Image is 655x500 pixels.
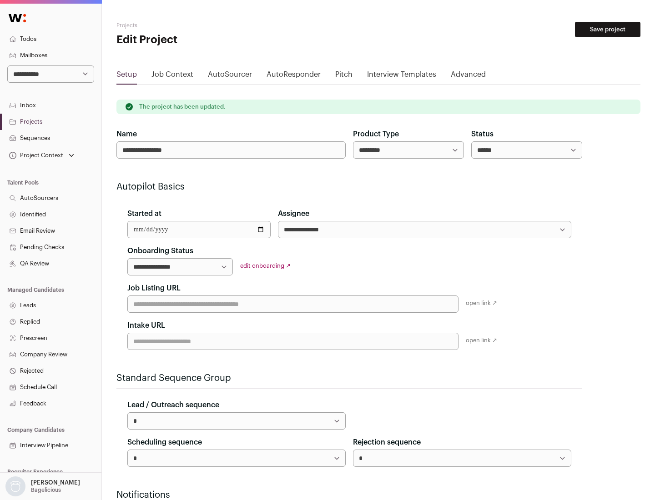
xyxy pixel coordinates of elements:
p: [PERSON_NAME] [31,479,80,486]
a: Interview Templates [367,69,436,84]
img: nopic.png [5,476,25,496]
p: Bagelicious [31,486,61,494]
button: Save project [575,22,640,37]
label: Intake URL [127,320,165,331]
a: Advanced [451,69,486,84]
p: The project has been updated. [139,103,226,110]
label: Lead / Outreach sequence [127,400,219,410]
label: Started at [127,208,161,219]
label: Scheduling sequence [127,437,202,448]
div: Project Context [7,152,63,159]
button: Open dropdown [4,476,82,496]
label: Rejection sequence [353,437,421,448]
a: edit onboarding ↗ [240,263,291,269]
a: Setup [116,69,137,84]
label: Onboarding Status [127,245,193,256]
h2: Standard Sequence Group [116,372,582,385]
label: Product Type [353,129,399,140]
label: Name [116,129,137,140]
h1: Edit Project [116,33,291,47]
label: Status [471,129,494,140]
a: Job Context [151,69,193,84]
label: Job Listing URL [127,283,181,294]
button: Open dropdown [7,149,76,162]
h2: Projects [116,22,291,29]
a: AutoSourcer [208,69,252,84]
label: Assignee [278,208,309,219]
img: Wellfound [4,9,31,27]
a: AutoResponder [267,69,321,84]
h2: Autopilot Basics [116,180,582,193]
a: Pitch [335,69,353,84]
